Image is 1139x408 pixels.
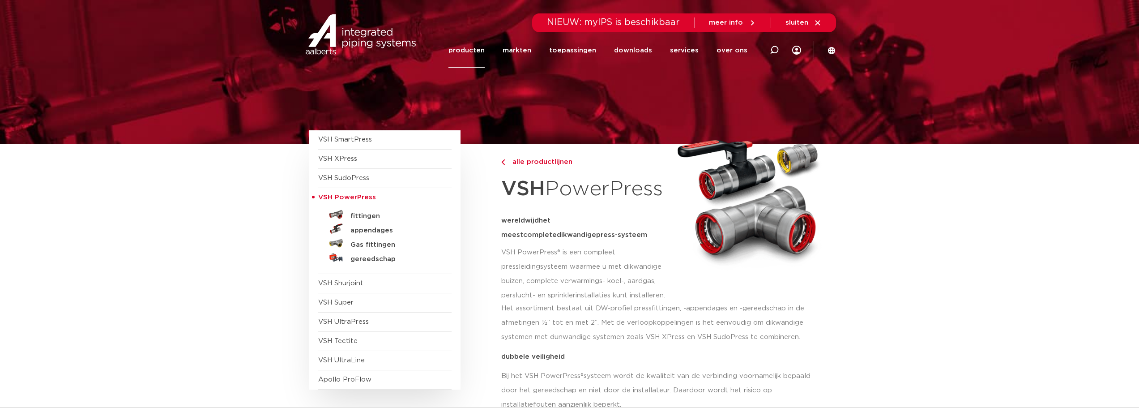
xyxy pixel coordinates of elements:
[547,18,680,27] span: NIEUW: myIPS is beschikbaar
[318,222,452,236] a: appendages
[318,155,357,162] a: VSH XPress
[501,373,580,379] span: Bij het VSH PowerPress
[501,172,669,206] h1: PowerPress
[318,194,376,201] span: VSH PowerPress
[501,217,539,224] span: wereldwijd
[448,33,747,68] nav: Menu
[717,33,747,68] a: over ons
[350,227,439,235] h5: appendages
[318,207,452,222] a: fittingen
[318,280,363,287] a: VSH Shurjoint
[318,376,371,383] a: Apollo ProFlow
[580,373,584,379] span: ®
[501,179,545,199] strong: VSH
[503,33,531,68] a: markten
[350,241,439,249] h5: Gas fittingen
[507,159,572,165] span: alle productlijnen
[549,33,596,68] a: toepassingen
[501,217,550,238] span: het meest
[501,157,669,167] a: alle productlijnen
[350,212,439,220] h5: fittingen
[318,136,372,143] a: VSH SmartPress
[318,236,452,250] a: Gas fittingen
[318,250,452,265] a: gereedschap
[523,232,557,238] span: complete
[318,318,369,325] a: VSH UltraPress
[785,19,822,27] a: sluiten
[501,353,824,360] p: dubbele veiligheid
[614,33,652,68] a: downloads
[709,19,743,26] span: meer info
[318,338,358,344] a: VSH Tectite
[350,255,439,263] h5: gereedschap
[709,19,756,27] a: meer info
[785,19,808,26] span: sluiten
[557,232,596,238] span: dikwandige
[596,232,647,238] span: press-systeem
[448,33,485,68] a: producten
[501,159,505,165] img: chevron-right.svg
[501,245,669,303] p: VSH PowerPress® is een compleet pressleidingsysteem waarmee u met dikwandige buizen, complete ver...
[670,33,699,68] a: services
[318,357,365,364] a: VSH UltraLine
[501,373,811,408] span: systeem wordt de kwaliteit van de verbinding voornamelijk bepaald door het gereedschap en niet do...
[318,175,369,181] a: VSH SudoPress
[501,301,824,344] p: Het assortiment bestaat uit DW-profiel pressfittingen, -appendages en -gereedschap in de afmeting...
[318,299,354,306] a: VSH Super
